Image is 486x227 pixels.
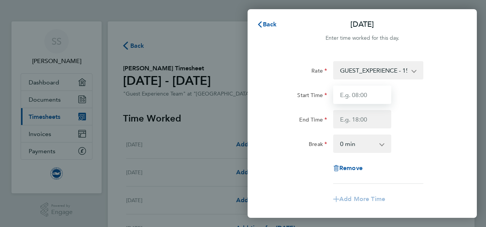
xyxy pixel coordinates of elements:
p: [DATE] [350,19,374,30]
span: Remove [339,164,363,172]
span: Back [263,21,277,28]
input: E.g. 18:00 [333,110,391,128]
label: Start Time [297,92,327,101]
button: Back [249,17,285,32]
label: End Time [299,116,327,125]
label: Rate [311,67,327,76]
button: Remove [333,165,363,171]
input: E.g. 08:00 [333,86,391,104]
label: Break [309,141,327,150]
div: Enter time worked for this day. [248,34,477,43]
